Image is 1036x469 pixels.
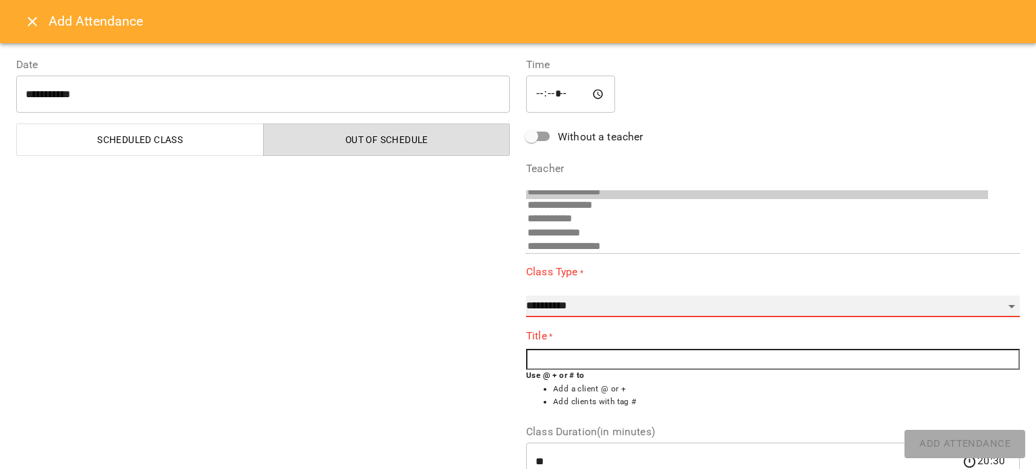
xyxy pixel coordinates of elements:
label: Date [16,59,510,70]
label: Class Type [526,265,1020,280]
label: Title [526,328,1020,343]
label: Time [526,59,1020,70]
span: Without a teacher [558,129,643,145]
h6: Add Attendance [49,11,1020,32]
span: Out of Schedule [272,132,502,148]
button: Close [16,5,49,38]
li: Add clients with tag # [553,395,1020,409]
span: Scheduled class [25,132,256,148]
label: Class Duration(in minutes) [526,426,1020,437]
li: Add a client @ or + [553,383,1020,396]
b: Use @ + or # to [526,370,585,380]
button: Out of Schedule [263,123,511,156]
button: Scheduled class [16,123,264,156]
label: Teacher [526,163,1020,174]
